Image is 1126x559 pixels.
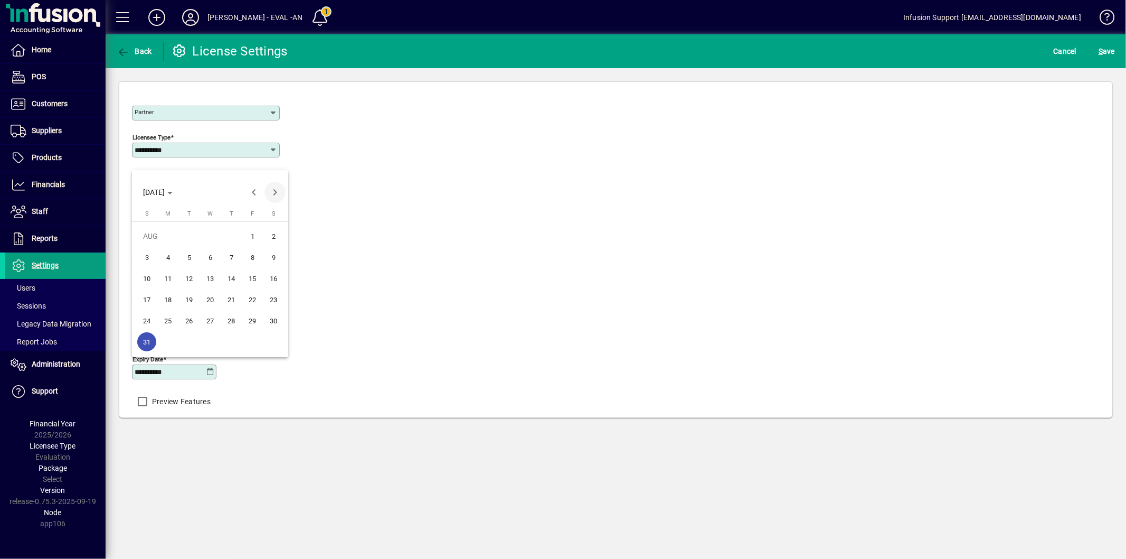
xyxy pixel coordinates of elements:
[264,269,283,288] span: 16
[264,248,283,267] span: 9
[251,210,254,217] span: F
[178,268,200,289] button: Tue Aug 12 2025
[263,310,284,331] button: Sat Aug 30 2025
[158,269,177,288] span: 11
[137,311,156,330] span: 24
[136,247,157,268] button: Sun Aug 03 2025
[222,248,241,267] span: 7
[201,269,220,288] span: 13
[243,227,262,246] span: 1
[201,290,220,309] span: 20
[157,247,178,268] button: Mon Aug 04 2025
[263,226,284,247] button: Sat Aug 02 2025
[178,289,200,310] button: Tue Aug 19 2025
[136,226,242,247] td: AUG
[137,248,156,267] span: 3
[243,182,264,203] button: Previous month
[263,247,284,268] button: Sat Aug 09 2025
[143,188,165,197] span: [DATE]
[207,210,213,217] span: W
[264,311,283,330] span: 30
[200,310,221,331] button: Wed Aug 27 2025
[136,268,157,289] button: Sun Aug 10 2025
[243,311,262,330] span: 29
[158,311,177,330] span: 25
[136,289,157,310] button: Sun Aug 17 2025
[242,289,263,310] button: Fri Aug 22 2025
[242,310,263,331] button: Fri Aug 29 2025
[222,290,241,309] span: 21
[242,247,263,268] button: Fri Aug 08 2025
[179,269,198,288] span: 12
[264,227,283,246] span: 2
[221,247,242,268] button: Thu Aug 07 2025
[263,268,284,289] button: Sat Aug 16 2025
[243,290,262,309] span: 22
[201,248,220,267] span: 6
[201,311,220,330] span: 27
[242,226,263,247] button: Fri Aug 01 2025
[157,268,178,289] button: Mon Aug 11 2025
[179,248,198,267] span: 5
[178,247,200,268] button: Tue Aug 05 2025
[222,269,241,288] span: 14
[136,331,157,352] button: Sun Aug 31 2025
[157,310,178,331] button: Mon Aug 25 2025
[200,268,221,289] button: Wed Aug 13 2025
[137,269,156,288] span: 10
[179,311,198,330] span: 26
[139,183,177,202] button: Choose month and year
[221,268,242,289] button: Thu Aug 14 2025
[221,310,242,331] button: Thu Aug 28 2025
[243,269,262,288] span: 15
[179,290,198,309] span: 19
[136,310,157,331] button: Sun Aug 24 2025
[178,310,200,331] button: Tue Aug 26 2025
[230,210,233,217] span: T
[157,289,178,310] button: Mon Aug 18 2025
[264,182,286,203] button: Next month
[222,311,241,330] span: 28
[200,247,221,268] button: Wed Aug 06 2025
[263,289,284,310] button: Sat Aug 23 2025
[137,332,156,351] span: 31
[264,290,283,309] span: 23
[272,210,276,217] span: S
[243,248,262,267] span: 8
[165,210,171,217] span: M
[158,248,177,267] span: 4
[187,210,191,217] span: T
[242,268,263,289] button: Fri Aug 15 2025
[145,210,149,217] span: S
[200,289,221,310] button: Wed Aug 20 2025
[158,290,177,309] span: 18
[221,289,242,310] button: Thu Aug 21 2025
[137,290,156,309] span: 17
